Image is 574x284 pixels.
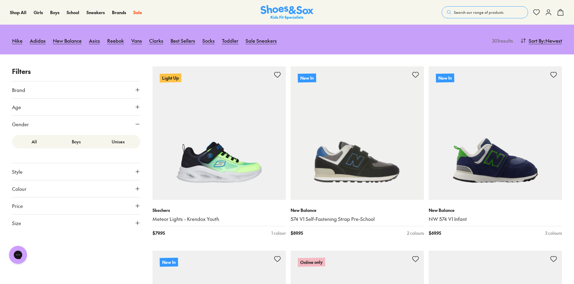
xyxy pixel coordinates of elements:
[12,168,23,175] span: Style
[30,34,46,47] a: Adidas
[10,9,26,15] span: Shop All
[261,5,313,20] img: SNS_Logo_Responsive.svg
[112,9,126,16] a: Brands
[34,9,43,16] a: Girls
[429,230,441,236] span: $ 69.95
[13,136,55,147] label: All
[271,230,286,236] div: 1 colour
[50,9,59,15] span: Boys
[97,136,139,147] label: Unisex
[442,6,528,18] button: Search our range of products
[153,66,286,200] a: Light Up
[107,34,124,47] a: Reebok
[160,73,181,82] p: Light Up
[10,9,26,16] a: Shop All
[34,9,43,15] span: Girls
[544,37,562,44] span: : Newest
[429,207,562,213] p: New Balance
[50,9,59,16] a: Boys
[86,9,105,15] span: Sneakers
[160,258,178,267] p: New In
[6,244,30,266] iframe: Gorgias live chat messenger
[520,34,562,47] button: Sort By:Newest
[89,34,100,47] a: Asics
[67,9,79,16] a: School
[291,216,424,222] a: 574 V1 Self-Fastening Strap Pre-School
[12,103,21,111] span: Age
[529,37,544,44] span: Sort By
[12,116,140,133] button: Gender
[429,66,562,200] a: New In
[298,258,325,267] p: Online only
[171,34,195,47] a: Best Sellers
[12,81,140,98] button: Brand
[153,230,165,236] span: $ 79.95
[298,73,316,82] p: New In
[429,216,562,222] a: NW 574 V1 Infant
[86,9,105,16] a: Sneakers
[12,121,29,128] span: Gender
[131,34,142,47] a: Vans
[291,207,424,213] p: New Balance
[133,9,142,16] a: Sale
[12,185,26,192] span: Colour
[490,37,513,44] p: 301 results
[55,136,97,147] label: Boys
[436,73,454,82] p: New In
[246,34,277,47] a: Sale Sneakers
[222,34,238,47] a: Toddler
[153,207,286,213] p: Skechers
[12,180,140,197] button: Colour
[12,163,140,180] button: Style
[112,9,126,15] span: Brands
[12,219,21,227] span: Size
[12,197,140,214] button: Price
[12,86,25,93] span: Brand
[12,66,140,76] p: Filters
[12,202,23,209] span: Price
[67,9,79,15] span: School
[454,10,503,15] span: Search our range of products
[291,66,424,200] a: New In
[202,34,215,47] a: Socks
[12,215,140,231] button: Size
[291,230,303,236] span: $ 89.95
[545,230,562,236] div: 3 colours
[407,230,424,236] div: 2 colours
[12,99,140,115] button: Age
[12,34,23,47] a: Nike
[133,9,142,15] span: Sale
[149,34,163,47] a: Clarks
[261,5,313,20] a: Shoes & Sox
[53,34,82,47] a: New Balance
[153,216,286,222] a: Meteor Lights - Krendox Youth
